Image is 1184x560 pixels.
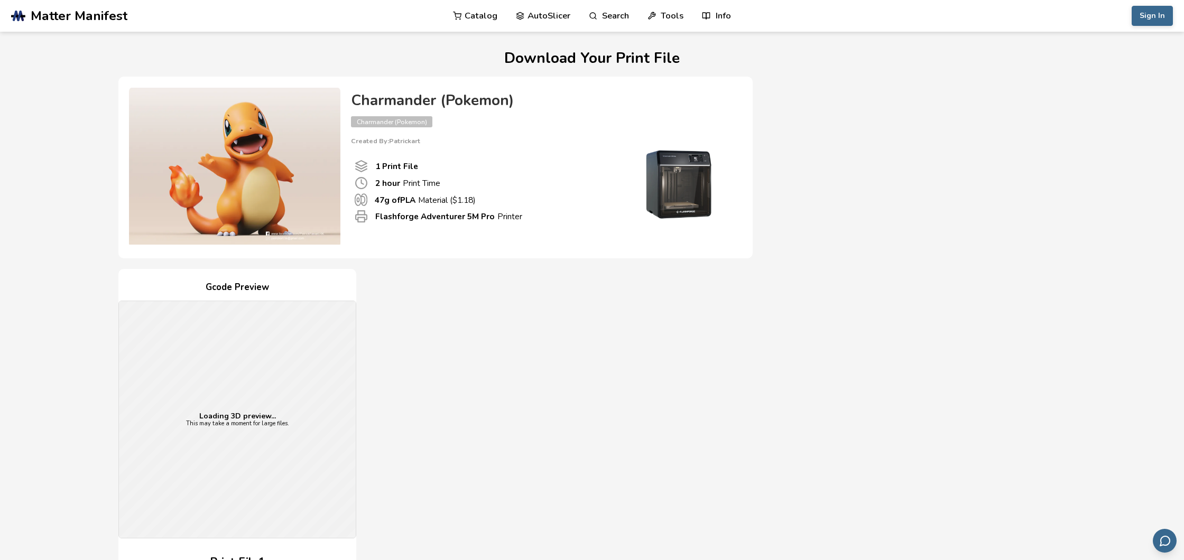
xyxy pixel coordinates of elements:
[186,421,289,427] p: This may take a moment for large files.
[1132,6,1173,26] button: Sign In
[375,161,418,172] b: 1 Print File
[375,211,522,222] p: Printer
[355,160,368,173] span: Number Of Print files
[351,116,432,127] span: Charmander (Pokemon)
[375,178,440,189] p: Print Time
[355,176,368,190] span: Print Time
[31,8,127,23] span: Matter Manifest
[118,50,1066,67] h1: Download Your Print File
[375,178,400,189] b: 2 hour
[355,210,368,223] span: Printer
[375,211,495,222] b: Flashforge Adventurer 5M Pro
[186,412,289,421] p: Loading 3D preview...
[129,87,340,246] img: Product
[375,194,415,206] b: 47 g of PLA
[375,194,476,206] p: Material ($ 1.18 )
[351,92,732,109] h4: Charmander (Pokemon)
[351,137,732,145] p: Created By: Patrickart
[355,193,367,206] span: Material Used
[118,279,356,296] h4: Gcode Preview
[1153,529,1177,553] button: Send feedback via email
[626,145,732,224] img: Printer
